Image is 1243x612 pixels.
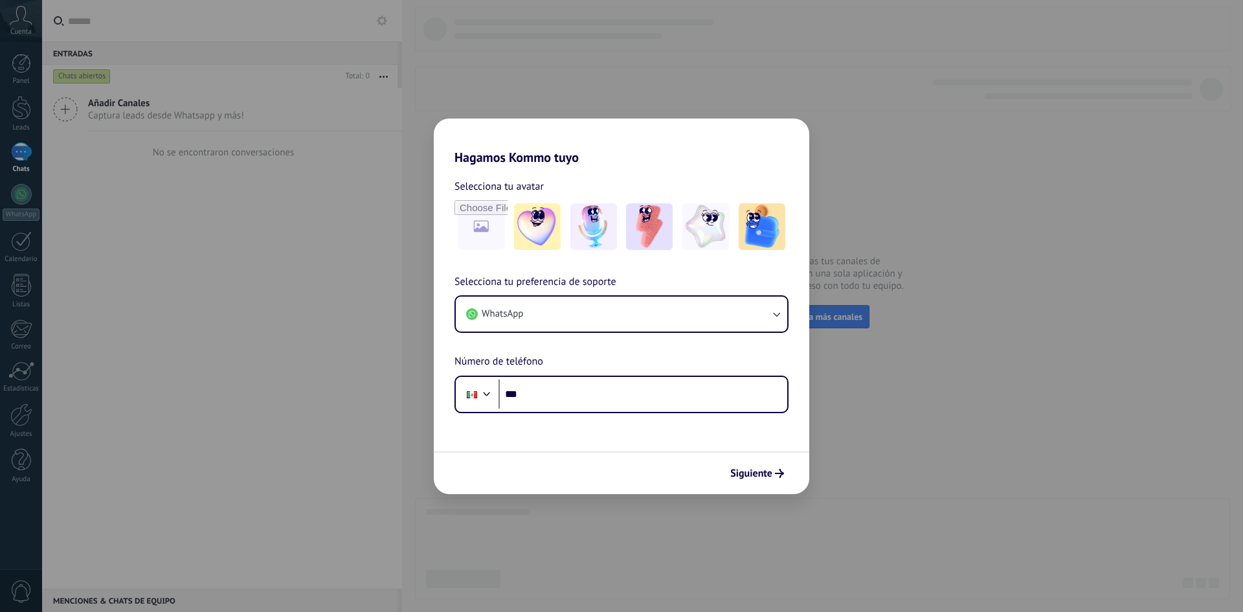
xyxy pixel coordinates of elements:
[682,203,729,250] img: -4.jpeg
[730,469,772,478] span: Siguiente
[514,203,561,250] img: -1.jpeg
[454,274,616,291] span: Selecciona tu preferencia de soporte
[454,178,544,195] span: Selecciona tu avatar
[454,354,543,370] span: Número de teléfono
[434,119,809,165] h2: Hagamos Kommo tuyo
[626,203,673,250] img: -3.jpeg
[460,381,484,408] div: Mexico: + 52
[739,203,785,250] img: -5.jpeg
[570,203,617,250] img: -2.jpeg
[724,462,790,484] button: Siguiente
[456,297,787,332] button: WhatsApp
[482,308,523,321] span: WhatsApp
